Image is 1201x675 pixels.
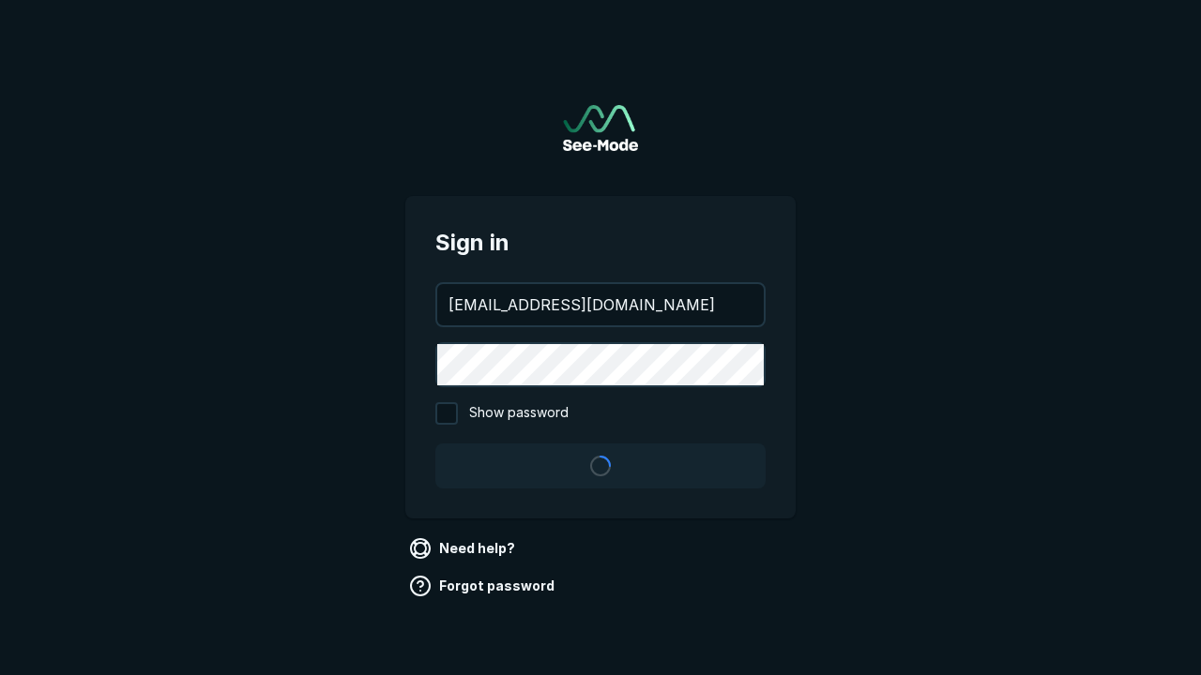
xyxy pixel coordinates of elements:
span: Show password [469,402,569,425]
input: your@email.com [437,284,764,325]
a: Forgot password [405,571,562,601]
img: See-Mode Logo [563,105,638,151]
a: Need help? [405,533,523,563]
span: Sign in [435,226,766,260]
a: Go to sign in [563,105,638,151]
